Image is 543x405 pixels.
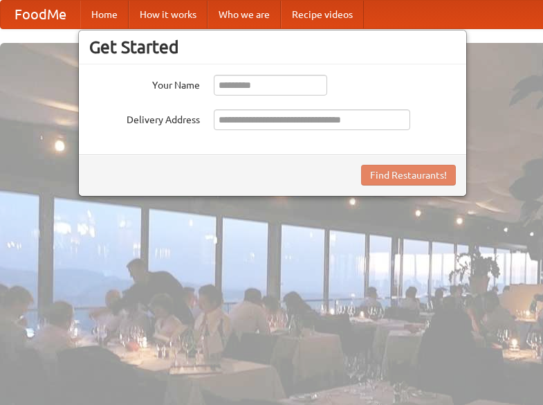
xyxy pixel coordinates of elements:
[361,165,456,186] button: Find Restaurants!
[281,1,364,28] a: Recipe videos
[1,1,80,28] a: FoodMe
[129,1,208,28] a: How it works
[89,37,456,57] h3: Get Started
[80,1,129,28] a: Home
[208,1,281,28] a: Who we are
[89,75,200,92] label: Your Name
[89,109,200,127] label: Delivery Address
